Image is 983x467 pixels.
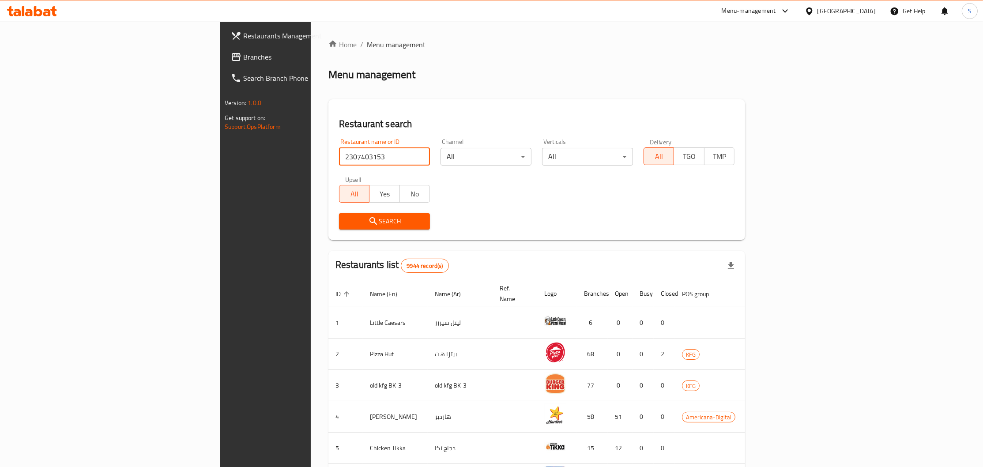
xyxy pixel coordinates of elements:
th: Branches [577,280,608,307]
td: Chicken Tikka [363,433,428,464]
h2: Restaurant search [339,117,734,131]
span: ID [335,289,352,299]
td: 0 [608,339,633,370]
td: 0 [633,370,654,401]
span: Search [346,216,423,227]
td: 0 [608,307,633,339]
div: All [441,148,531,166]
td: 6 [577,307,608,339]
span: Restaurants Management [243,30,377,41]
td: 0 [608,370,633,401]
td: old kfg BK-3 [428,370,493,401]
td: Little Caesars [363,307,428,339]
div: Menu-management [722,6,776,16]
h2: Restaurants list [335,258,449,273]
td: 0 [654,307,675,339]
a: Search Branch Phone [224,68,384,89]
td: 0 [633,433,654,464]
button: All [339,185,369,203]
span: No [403,188,426,200]
td: 51 [608,401,633,433]
img: Little Caesars [544,310,566,332]
span: Get support on: [225,112,265,124]
span: S [968,6,972,16]
a: Support.OpsPlatform [225,121,281,132]
td: بيتزا هت [428,339,493,370]
img: Pizza Hut [544,341,566,363]
span: Yes [373,188,396,200]
button: All [644,147,674,165]
span: Branches [243,52,377,62]
button: Yes [369,185,399,203]
span: POS group [682,289,720,299]
div: All [542,148,633,166]
td: Pizza Hut [363,339,428,370]
span: Menu management [367,39,426,50]
span: Name (Ar) [435,289,472,299]
label: Delivery [650,139,672,145]
td: 77 [577,370,608,401]
h2: Menu management [328,68,415,82]
span: 9944 record(s) [401,262,448,270]
td: 2 [654,339,675,370]
td: 15 [577,433,608,464]
td: ليتل سيزرز [428,307,493,339]
td: هارديز [428,401,493,433]
span: Version: [225,97,246,109]
a: Restaurants Management [224,25,384,46]
td: [PERSON_NAME] [363,401,428,433]
span: 1.0.0 [248,97,261,109]
span: Ref. Name [500,283,527,304]
td: 0 [654,433,675,464]
td: 0 [654,370,675,401]
input: Search for restaurant name or ID.. [339,148,430,166]
span: All [343,188,366,200]
button: Search [339,213,430,230]
td: 58 [577,401,608,433]
span: All [648,150,670,163]
span: TGO [678,150,701,163]
img: old kfg BK-3 [544,373,566,395]
div: Total records count [401,259,448,273]
a: Branches [224,46,384,68]
td: old kfg BK-3 [363,370,428,401]
td: 0 [633,339,654,370]
label: Upsell [345,176,362,182]
button: No [399,185,430,203]
span: KFG [682,381,699,391]
td: 12 [608,433,633,464]
th: Logo [537,280,577,307]
span: KFG [682,350,699,360]
nav: breadcrumb [328,39,745,50]
td: 68 [577,339,608,370]
div: [GEOGRAPHIC_DATA] [817,6,876,16]
img: Hardee's [544,404,566,426]
th: Busy [633,280,654,307]
span: Americana-Digital [682,412,735,422]
th: Closed [654,280,675,307]
button: TMP [704,147,734,165]
img: Chicken Tikka [544,435,566,457]
td: 0 [633,401,654,433]
td: 0 [633,307,654,339]
td: 0 [654,401,675,433]
span: Search Branch Phone [243,73,377,83]
span: TMP [708,150,731,163]
span: Name (En) [370,289,409,299]
button: TGO [674,147,704,165]
div: Export file [720,255,742,276]
td: دجاج تكا [428,433,493,464]
th: Open [608,280,633,307]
